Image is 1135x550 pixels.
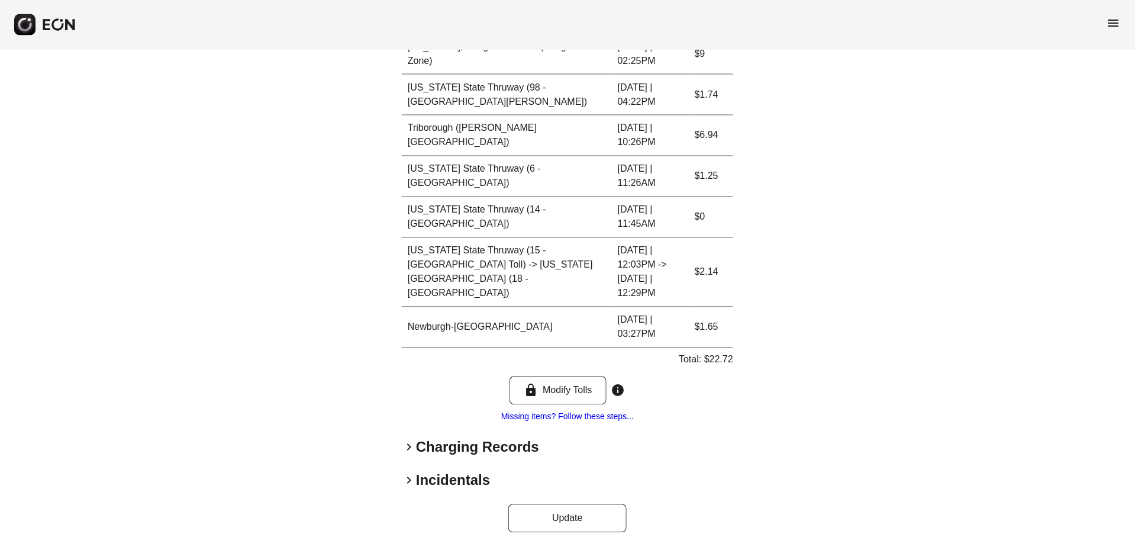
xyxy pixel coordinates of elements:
td: $1.74 [689,75,733,115]
button: Modify Tolls [510,377,606,405]
span: menu [1107,16,1121,30]
button: Update [508,504,627,533]
h2: Incidentals [416,471,490,490]
td: [DATE] | 03:27PM [612,307,689,348]
td: [DATE] | 10:26PM [612,115,689,156]
td: [US_STATE] State Thruway (98 - [GEOGRAPHIC_DATA][PERSON_NAME]) [402,75,612,115]
span: keyboard_arrow_right [402,440,416,455]
td: [DATE] | 11:26AM [612,156,689,197]
td: Newburgh-[GEOGRAPHIC_DATA] [402,307,612,348]
td: [DATE] | 11:45AM [612,197,689,238]
td: $9 [689,34,733,75]
td: $1.65 [689,307,733,348]
td: $6.94 [689,115,733,156]
td: [US_STATE] State Thruway (6 - [GEOGRAPHIC_DATA]) [402,156,612,197]
td: [DATE] | 12:03PM -> [DATE] | 12:29PM [612,238,689,307]
td: $2.14 [689,238,733,307]
a: Missing items? Follow these steps... [501,412,634,422]
span: keyboard_arrow_right [402,474,416,488]
td: [DATE] | 02:25PM [612,34,689,75]
p: Total: $22.72 [679,353,733,367]
span: lock [524,384,538,398]
td: $0 [689,197,733,238]
td: [US_STATE] State Thruway (14 - [GEOGRAPHIC_DATA]) [402,197,612,238]
td: [US_STATE], Congestion Zone (Congestion Zone) [402,34,612,75]
td: $1.25 [689,156,733,197]
h2: Charging Records [416,438,539,457]
td: [US_STATE] State Thruway (15 - [GEOGRAPHIC_DATA] Toll) -> [US_STATE][GEOGRAPHIC_DATA] (18 - [GEOG... [402,238,612,307]
td: [DATE] | 04:22PM [612,75,689,115]
span: info [611,384,625,398]
td: Triborough ([PERSON_NAME][GEOGRAPHIC_DATA]) [402,115,612,156]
